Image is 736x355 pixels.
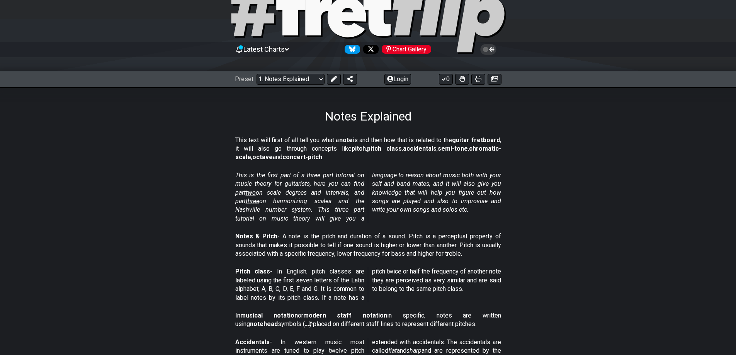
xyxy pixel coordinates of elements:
[360,45,379,54] a: Follow #fretflip at X
[343,74,357,85] button: Share Preset
[235,232,501,258] p: - A note is the pitch and duration of a sound. Pitch is a perceptual property of sounds that make...
[438,145,468,152] strong: semi-tone
[325,109,411,124] h1: Notes Explained
[439,74,453,85] button: 0
[243,45,285,53] span: Latest Charts
[367,145,402,152] strong: pitch class
[488,74,501,85] button: Create image
[452,136,500,144] strong: guitar fretboard
[240,312,298,319] strong: musical notation
[282,153,322,161] strong: concert-pitch
[327,74,341,85] button: Edit Preset
[235,267,501,302] p: - In English, pitch classes are labeled using the first seven letters of the Latin alphabet, A, B...
[352,145,366,152] strong: pitch
[235,311,501,329] p: In or in specific, notes are written using symbols (𝅝 𝅗𝅥 𝅘𝅥 𝅘𝅥𝅮) placed on different staff lines to r...
[382,45,431,54] div: Chart Gallery
[235,172,501,222] em: This is the first part of a three part tutorial on music theory for guitarists, here you can find...
[339,136,353,144] strong: note
[388,347,397,354] em: flat
[455,74,469,85] button: Toggle Dexterity for all fretkits
[235,233,277,240] strong: Notes & Pitch
[303,312,387,319] strong: modern staff notation
[235,75,253,83] span: Preset
[342,45,360,54] a: Follow #fretflip at Bluesky
[246,189,256,196] span: two
[235,338,270,346] strong: Accidentals
[379,45,431,54] a: #fretflip at Pinterest
[484,46,493,53] span: Toggle light / dark theme
[235,136,501,162] p: This text will first of all tell you what a is and then how that is related to the , it will also...
[403,145,437,152] strong: accidentals
[250,320,278,328] strong: notehead
[384,74,411,85] button: Login
[406,347,422,354] em: sharp
[257,74,325,85] select: Preset
[252,153,273,161] strong: octave
[246,197,259,205] span: three
[235,268,270,275] strong: Pitch class
[471,74,485,85] button: Print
